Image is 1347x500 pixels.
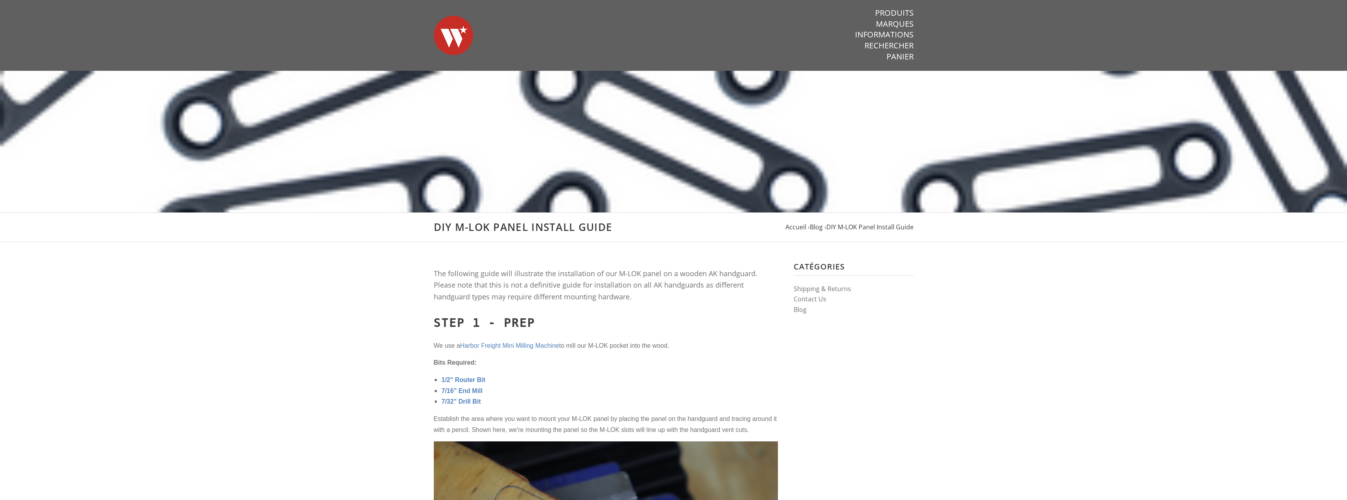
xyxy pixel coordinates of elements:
h1: DIY M-LOK Panel Install Guide [434,221,914,234]
a: 1/2" Router Bit [442,376,486,383]
a: 7/32" Drill Bit [442,398,481,405]
span: The following guide will illustrate the installation of our M-LOK panel on a wooden AK handguard.... [434,269,757,302]
a: Blog [794,305,807,314]
img: Warsaw Wood Co. [434,8,473,63]
span: Step 1 - Prep [434,316,535,330]
a: Rechercher [864,41,914,51]
a: Produits [875,8,914,18]
span: We use a to mill our M-LOK pocket into the wood. [434,342,669,349]
li: › [808,222,823,232]
a: Panier [886,52,914,62]
a: Accueil [785,223,806,231]
a: Marques [876,19,914,29]
li: › [824,222,914,232]
a: DIY M-LOK Panel Install Guide [826,223,914,231]
h3: Catégories [794,262,914,276]
a: Harbor Freight Mini Milling Machine [460,342,559,349]
a: Blog [810,223,823,231]
a: 7/16" End Mill [442,387,483,394]
span: Establish the area where you want to mount your M-LOK panel by placing the panel on the handguard... [434,415,777,433]
span: Bits Required: [434,359,477,366]
a: Contact Us [794,295,826,303]
a: Informations [855,30,914,40]
a: Shipping & Returns [794,284,851,293]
